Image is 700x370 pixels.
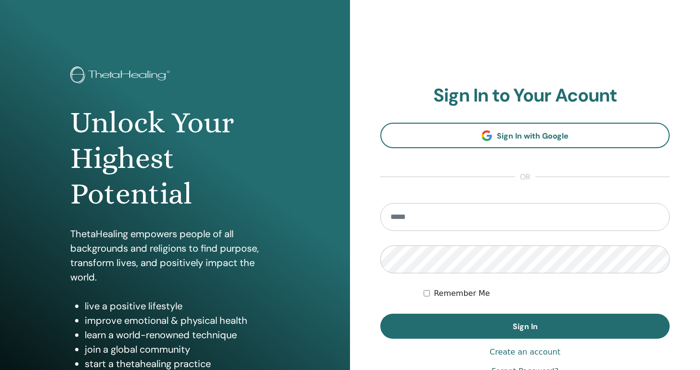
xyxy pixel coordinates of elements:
[380,314,670,339] button: Sign In
[490,346,560,358] a: Create an account
[85,299,280,313] li: live a positive lifestyle
[70,227,280,284] p: ThetaHealing empowers people of all backgrounds and religions to find purpose, transform lives, a...
[424,288,670,299] div: Keep me authenticated indefinitely or until I manually logout
[380,123,670,148] a: Sign In with Google
[513,321,538,332] span: Sign In
[497,131,569,141] span: Sign In with Google
[85,342,280,357] li: join a global community
[380,85,670,107] h2: Sign In to Your Acount
[515,171,535,183] span: or
[85,328,280,342] li: learn a world-renowned technique
[434,288,490,299] label: Remember Me
[85,313,280,328] li: improve emotional & physical health
[70,105,280,212] h1: Unlock Your Highest Potential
